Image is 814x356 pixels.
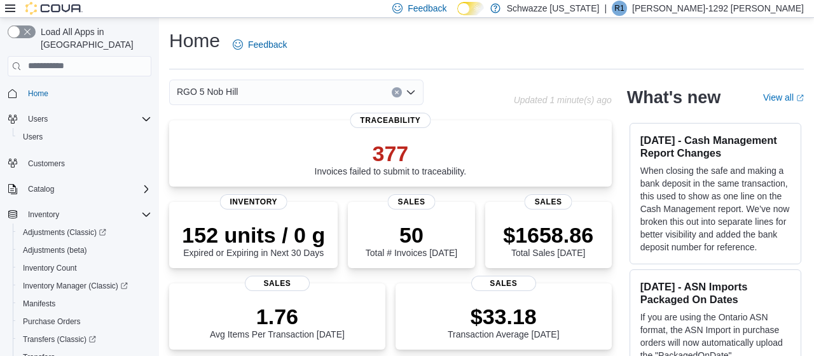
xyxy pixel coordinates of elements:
span: Sales [525,194,572,210]
span: Inventory [219,194,287,210]
button: Inventory [23,207,64,222]
h1: Home [169,28,220,53]
span: Dark Mode [457,15,458,16]
a: Feedback [228,32,292,57]
p: [PERSON_NAME]-1292 [PERSON_NAME] [632,1,804,16]
a: Inventory Manager (Classic) [13,277,156,295]
p: Updated 1 minute(s) ago [514,95,612,105]
span: Manifests [23,299,55,309]
h3: [DATE] - Cash Management Report Changes [640,134,790,159]
img: Cova [25,2,83,15]
span: Users [23,111,151,127]
span: Home [28,89,48,99]
span: Inventory Count [23,263,77,273]
button: Users [3,110,156,128]
h3: [DATE] - ASN Imports Packaged On Dates [640,280,790,306]
div: Avg Items Per Transaction [DATE] [210,304,345,339]
span: Sales [245,276,310,291]
span: Users [18,129,151,145]
p: When closing the safe and making a bank deposit in the same transaction, this used to show as one... [640,164,790,253]
button: Inventory Count [13,259,156,277]
button: Adjustments (beta) [13,241,156,259]
span: Inventory Manager (Classic) [18,278,151,294]
p: $1658.86 [503,222,593,248]
button: Purchase Orders [13,313,156,331]
div: Transaction Average [DATE] [448,304,560,339]
span: Feedback [408,2,446,15]
span: Users [23,132,43,142]
span: Catalog [23,182,151,197]
a: Customers [23,156,70,171]
p: 50 [366,222,457,248]
button: Catalog [23,182,59,197]
a: Users [18,129,48,145]
button: Inventory [3,206,156,224]
p: Schwazze [US_STATE] [507,1,600,16]
span: RGO 5 Nob Hill [177,84,238,99]
div: Invoices failed to submit to traceability. [315,141,467,176]
div: Total Sales [DATE] [503,222,593,258]
span: Load All Apps in [GEOGRAPHIC_DATA] [36,25,151,51]
span: Purchase Orders [18,314,151,329]
span: Sales [471,276,536,291]
a: Purchase Orders [18,314,86,329]
a: Transfers (Classic) [18,332,101,347]
button: Manifests [13,295,156,313]
a: View allExternal link [763,92,804,103]
a: Adjustments (Classic) [18,225,111,240]
span: Catalog [28,184,54,194]
svg: External link [796,94,804,102]
input: Dark Mode [457,2,484,15]
span: Inventory Manager (Classic) [23,281,128,291]
span: Home [23,85,151,101]
button: Users [23,111,53,127]
p: $33.18 [448,304,560,329]
span: Purchase Orders [23,317,81,327]
a: Adjustments (Classic) [13,224,156,241]
button: Open list of options [406,87,416,97]
h2: What's new [627,87,721,108]
span: Feedback [248,38,287,51]
span: Adjustments (Classic) [23,227,106,238]
p: | [604,1,607,16]
span: Traceability [350,113,431,128]
button: Users [13,128,156,146]
div: Reggie-1292 Gutierrez [612,1,627,16]
a: Home [23,86,53,101]
span: R1 [614,1,624,16]
a: Adjustments (beta) [18,243,92,258]
span: Users [28,114,48,124]
span: Adjustments (Classic) [18,225,151,240]
button: Home [3,84,156,103]
a: Inventory Manager (Classic) [18,278,133,294]
p: 152 units / 0 g [182,222,325,248]
span: Customers [28,159,65,169]
span: Sales [388,194,436,210]
div: Expired or Expiring in Next 30 Days [182,222,325,258]
span: Inventory [28,210,59,220]
button: Clear input [392,87,402,97]
a: Transfers (Classic) [13,331,156,348]
a: Manifests [18,296,60,311]
button: Customers [3,153,156,172]
span: Transfers (Classic) [23,334,96,345]
div: Total # Invoices [DATE] [366,222,457,258]
span: Transfers (Classic) [18,332,151,347]
p: 1.76 [210,304,345,329]
span: Inventory Count [18,260,151,276]
span: Adjustments (beta) [23,245,87,255]
span: Adjustments (beta) [18,243,151,258]
span: Customers [23,155,151,171]
a: Inventory Count [18,260,82,276]
p: 377 [315,141,467,166]
button: Catalog [3,180,156,198]
span: Inventory [23,207,151,222]
span: Manifests [18,296,151,311]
